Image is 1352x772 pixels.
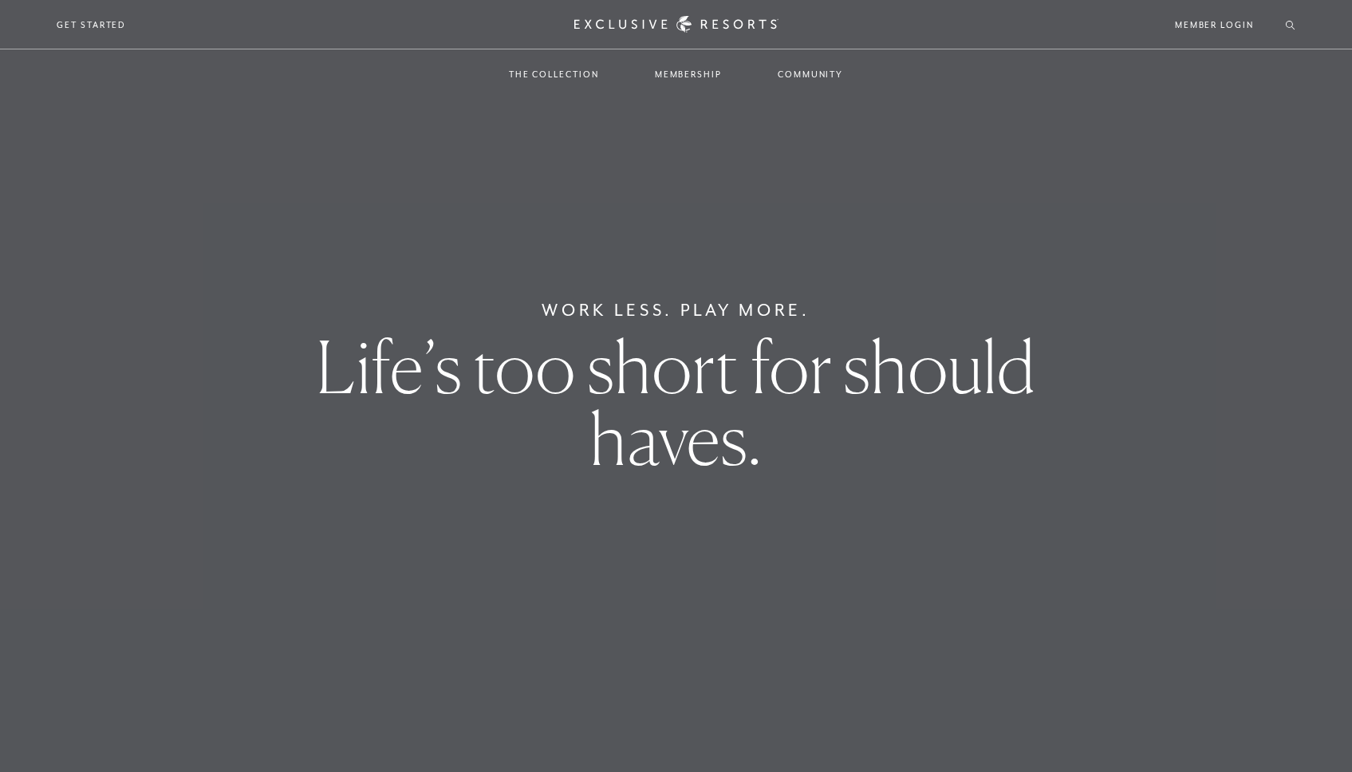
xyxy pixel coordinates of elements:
h6: Work Less. Play More. [542,297,810,323]
a: Member Login [1175,18,1254,32]
a: Get Started [57,18,126,32]
a: Community [762,51,859,97]
h1: Life’s too short for should haves. [236,331,1115,475]
a: The Collection [493,51,615,97]
a: Membership [639,51,738,97]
